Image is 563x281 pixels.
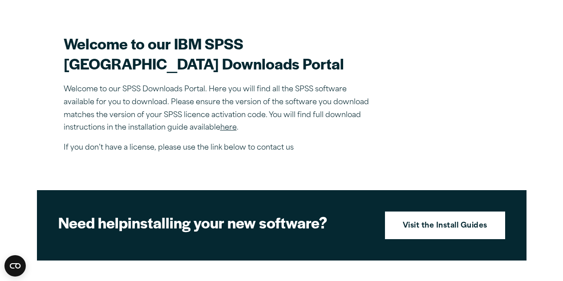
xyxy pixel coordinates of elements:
[58,212,370,232] h2: installing your new software?
[220,124,237,131] a: here
[403,220,487,232] strong: Visit the Install Guides
[385,212,505,239] a: Visit the Install Guides
[64,33,375,73] h2: Welcome to our IBM SPSS [GEOGRAPHIC_DATA] Downloads Portal
[64,83,375,134] p: Welcome to our SPSS Downloads Portal. Here you will find all the SPSS software available for you ...
[64,142,375,155] p: If you don’t have a license, please use the link below to contact us
[58,212,128,233] strong: Need help
[4,255,26,277] button: Open CMP widget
